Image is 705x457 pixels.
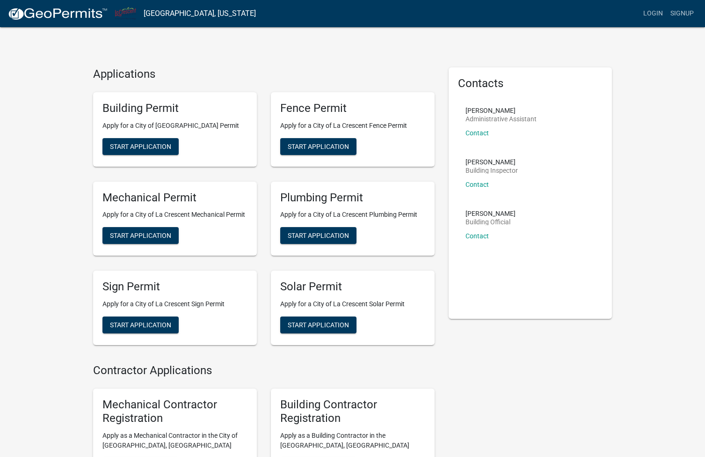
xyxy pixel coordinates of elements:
[102,210,247,220] p: Apply for a City of La Crescent Mechanical Permit
[280,102,425,115] h5: Fence Permit
[288,232,349,239] span: Start Application
[102,299,247,309] p: Apply for a City of La Crescent Sign Permit
[280,227,356,244] button: Start Application
[280,299,425,309] p: Apply for a City of La Crescent Solar Permit
[115,7,136,20] img: City of La Crescent, Minnesota
[280,191,425,205] h5: Plumbing Permit
[465,210,516,217] p: [PERSON_NAME]
[465,107,537,114] p: [PERSON_NAME]
[144,6,256,22] a: [GEOGRAPHIC_DATA], [US_STATE]
[465,116,537,122] p: Administrative Assistant
[93,67,435,353] wm-workflow-list-section: Applications
[465,219,516,225] p: Building Official
[458,77,603,90] h5: Contacts
[102,191,247,205] h5: Mechanical Permit
[280,431,425,450] p: Apply as a Building Contractor in the [GEOGRAPHIC_DATA], [GEOGRAPHIC_DATA]
[93,364,435,377] h4: Contractor Applications
[465,181,489,188] a: Contact
[110,321,171,329] span: Start Application
[465,129,489,137] a: Contact
[110,142,171,150] span: Start Application
[102,317,179,333] button: Start Application
[667,5,698,22] a: Signup
[280,121,425,131] p: Apply for a City of La Crescent Fence Permit
[102,431,247,450] p: Apply as a Mechanical Contractor in the City of [GEOGRAPHIC_DATA], [GEOGRAPHIC_DATA]
[465,159,518,165] p: [PERSON_NAME]
[102,227,179,244] button: Start Application
[465,167,518,174] p: Building Inspector
[465,232,489,240] a: Contact
[93,67,435,81] h4: Applications
[280,210,425,220] p: Apply for a City of La Crescent Plumbing Permit
[288,321,349,329] span: Start Application
[102,121,247,131] p: Apply for a City of [GEOGRAPHIC_DATA] Permit
[102,138,179,155] button: Start Application
[280,317,356,333] button: Start Application
[102,398,247,425] h5: Mechanical Contractor Registration
[110,232,171,239] span: Start Application
[288,142,349,150] span: Start Application
[102,102,247,115] h5: Building Permit
[280,280,425,294] h5: Solar Permit
[280,138,356,155] button: Start Application
[640,5,667,22] a: Login
[280,398,425,425] h5: Building Contractor Registration
[102,280,247,294] h5: Sign Permit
